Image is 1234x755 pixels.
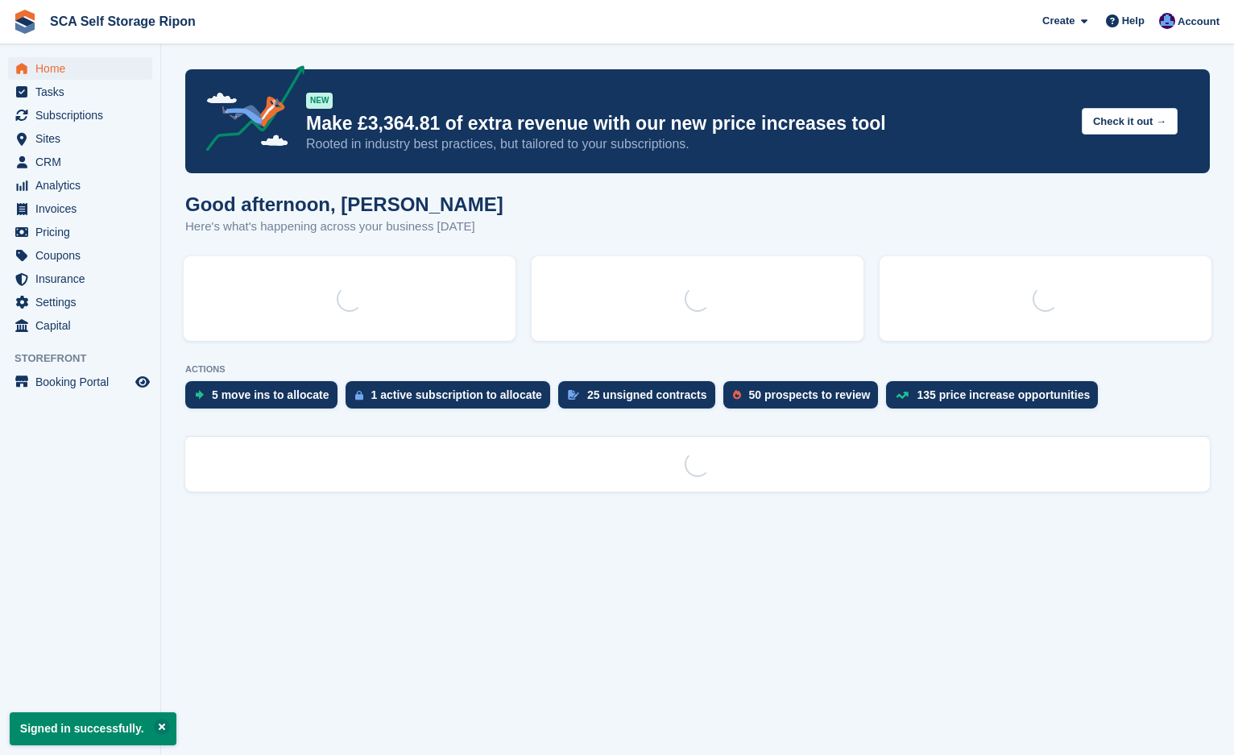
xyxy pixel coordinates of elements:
a: menu [8,371,152,393]
div: 5 move ins to allocate [212,388,329,401]
a: menu [8,314,152,337]
span: Pricing [35,221,132,243]
a: menu [8,268,152,290]
img: contract_signature_icon-13c848040528278c33f63329250d36e43548de30e8caae1d1a13099fd9432cc5.svg [568,390,579,400]
a: 135 price increase opportunities [886,381,1106,417]
div: 25 unsigned contracts [587,388,707,401]
img: active_subscription_to_allocate_icon-d502201f5373d7db506a760aba3b589e785aa758c864c3986d89f69b8ff3... [355,390,363,400]
span: Booking Portal [35,371,132,393]
p: ACTIONS [185,364,1210,375]
span: Insurance [35,268,132,290]
a: 1 active subscription to allocate [346,381,558,417]
p: Make £3,364.81 of extra revenue with our new price increases tool [306,112,1069,135]
span: Tasks [35,81,132,103]
a: menu [8,127,152,150]
a: menu [8,57,152,80]
img: stora-icon-8386f47178a22dfd0bd8f6a31ec36ba5ce8667c1dd55bd0f319d3a0aa187defe.svg [13,10,37,34]
span: Help [1122,13,1145,29]
span: Account [1178,14,1220,30]
a: menu [8,197,152,220]
div: NEW [306,93,333,109]
a: menu [8,104,152,127]
span: Sites [35,127,132,150]
a: 25 unsigned contracts [558,381,723,417]
span: Coupons [35,244,132,267]
div: 1 active subscription to allocate [371,388,542,401]
img: move_ins_to_allocate_icon-fdf77a2bb77ea45bf5b3d319d69a93e2d87916cf1d5bf7949dd705db3b84f3ca.svg [195,390,204,400]
span: Create [1042,13,1075,29]
img: price_increase_opportunities-93ffe204e8149a01c8c9dc8f82e8f89637d9d84a8eef4429ea346261dce0b2c0.svg [896,392,909,399]
a: menu [8,221,152,243]
span: CRM [35,151,132,173]
span: Home [35,57,132,80]
a: 50 prospects to review [723,381,887,417]
img: Sarah Race [1159,13,1175,29]
span: Subscriptions [35,104,132,127]
a: menu [8,174,152,197]
a: SCA Self Storage Ripon [43,8,202,35]
button: Check it out → [1082,108,1178,135]
span: Analytics [35,174,132,197]
a: menu [8,151,152,173]
span: Invoices [35,197,132,220]
span: Capital [35,314,132,337]
p: Rooted in industry best practices, but tailored to your subscriptions. [306,135,1069,153]
img: prospect-51fa495bee0391a8d652442698ab0144808aea92771e9ea1ae160a38d050c398.svg [733,390,741,400]
div: 135 price increase opportunities [917,388,1090,401]
a: 5 move ins to allocate [185,381,346,417]
h1: Good afternoon, [PERSON_NAME] [185,193,503,215]
p: Here's what's happening across your business [DATE] [185,218,503,236]
div: 50 prospects to review [749,388,871,401]
p: Signed in successfully. [10,712,176,745]
a: Preview store [133,372,152,392]
a: menu [8,244,152,267]
img: price-adjustments-announcement-icon-8257ccfd72463d97f412b2fc003d46551f7dbcb40ab6d574587a9cd5c0d94... [193,65,305,157]
a: menu [8,81,152,103]
a: menu [8,291,152,313]
span: Settings [35,291,132,313]
span: Storefront [14,351,160,367]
